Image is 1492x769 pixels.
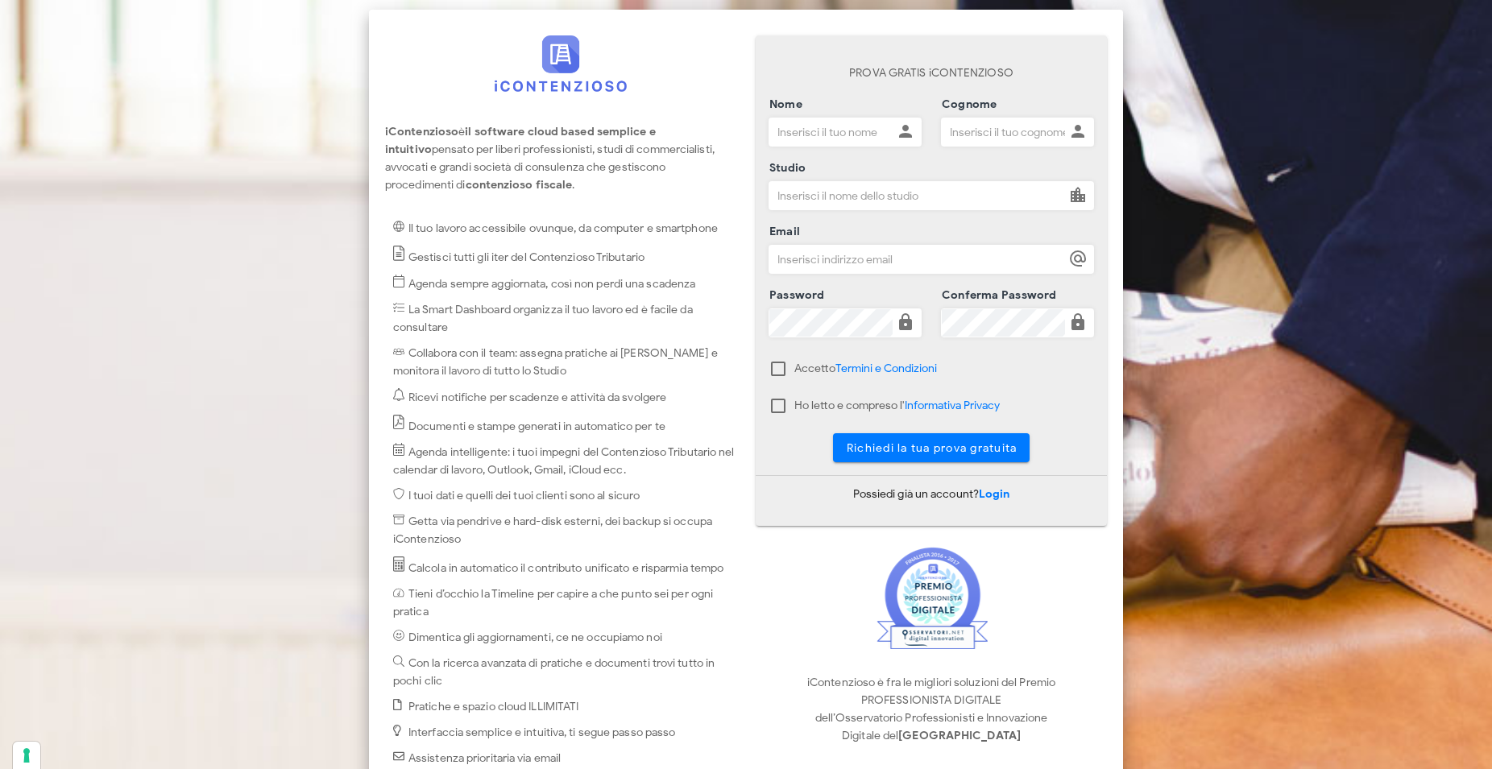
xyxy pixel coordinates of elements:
p: PROVA GRATIS iCONTENZIOSO [769,64,1094,82]
label: Studio [765,160,806,176]
strong: contenzioso fiscale [466,178,573,192]
li: La Smart Dashboard organizza il tuo lavoro ed è facile da consultare [393,301,736,337]
input: Inserisci il tuo nome [769,118,893,146]
label: Cognome [937,97,997,113]
label: Password [765,287,825,304]
img: logo-text-2l-2x.png [495,35,627,92]
li: Ricevi notifiche per scadenze e attività da svolgere [393,388,736,407]
li: Getta via pendrive e hard-disk esterni, dei backup si occupa iContenzioso [393,513,736,548]
input: Inserisci il nome dello studio [769,182,1065,209]
button: Le tue preferenze relative al consenso per le tecnologie di tracciamento [13,742,40,769]
li: Collabora con il team: assegna pratiche ai [PERSON_NAME] e monitora il lavoro di tutto lo Studio [393,345,736,380]
li: Il tuo lavoro accessibile ovunque, da computer e smartphone [393,220,736,238]
strong: iContenzioso [385,125,458,139]
p: iContenzioso è fra le migliori soluzioni del Premio PROFESSIONISTA DIGITALE dell’Osservatorio Pro... [756,674,1107,745]
div: Ho letto e compreso l' [794,398,1000,414]
li: Interfaccia semplice e intuitiva, ti segue passo passo [393,724,736,742]
p: è pensato per liberi professionisti, studi di commercialisti, avvocati e grandi società di consul... [385,123,736,194]
li: Agenda sempre aggiornata, così non perdi una scadenza [393,275,736,293]
li: Calcola in automatico il contributo unificato e risparmia tempo [393,556,736,577]
div: Accetto [794,361,937,377]
li: Pratiche e spazio cloud ILLIMITATI [393,698,736,716]
span: Richiedi la tua prova gratuita [846,441,1017,455]
li: Gestisci tutti gli iter del Contenzioso Tributario [393,246,736,267]
li: Con la ricerca avanzata di pratiche e documenti trovi tutto in pochi clic [393,655,736,690]
li: I tuoi dati e quelli dei tuoi clienti sono al sicuro [393,487,736,505]
li: Assistenza prioritaria via email [393,750,736,767]
img: prize.png [876,545,988,649]
li: Documenti e stampe generati in automatico per te [393,415,736,436]
li: Dimentica gli aggiornamenti, ce ne occupiamo noi [393,629,736,647]
li: Tieni d’occhio la Timeline per capire a che punto sei per ogni pratica [393,585,736,621]
a: Login [979,487,1010,501]
a: Informativa Privacy [905,399,1000,412]
strong: il software cloud based semplice e intuitivo [385,125,656,156]
li: Agenda intelligente: i tuoi impegni del Contenzioso Tributario nel calendar di lavoro, Outlook, G... [393,443,736,479]
a: Termini e Condizioni [835,362,937,375]
p: Possiedi già un account? [756,486,1107,503]
input: Inserisci indirizzo email [769,246,1065,273]
label: Nome [765,97,802,113]
label: Conferma Password [937,287,1057,304]
button: Richiedi la tua prova gratuita [833,433,1030,462]
strong: [GEOGRAPHIC_DATA] [898,729,1021,742]
label: Email [765,224,800,240]
input: Inserisci il tuo cognome [942,118,1065,146]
